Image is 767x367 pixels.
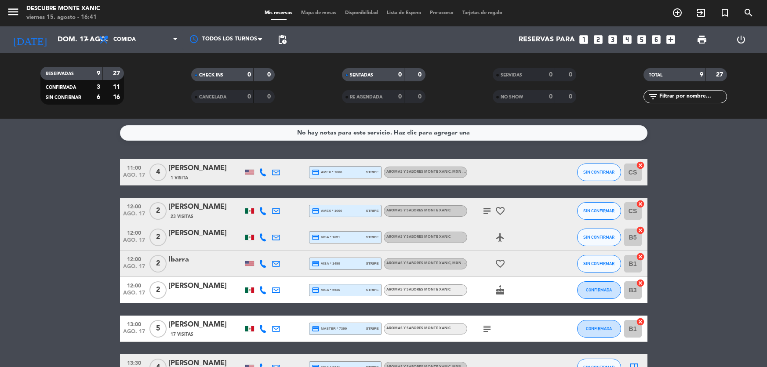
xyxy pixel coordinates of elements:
strong: 0 [549,94,553,100]
span: Aromas y Sabores Monte Xanic [386,262,471,265]
strong: 0 [398,94,402,100]
strong: 0 [267,72,273,78]
strong: 0 [569,72,574,78]
strong: 0 [247,72,251,78]
span: stripe [366,261,379,266]
span: pending_actions [277,34,287,45]
span: RE AGENDADA [350,95,382,99]
span: Aromas y Sabores Monte Xanic [386,209,451,212]
span: CANCELADA [199,95,226,99]
i: filter_list [648,91,658,102]
strong: 0 [418,72,423,78]
span: SIN CONFIRMAR [583,170,614,174]
i: add_circle_outline [672,7,683,18]
span: SENTADAS [350,73,373,77]
span: 5 [149,320,167,338]
span: 12:00 [123,254,145,264]
span: WALK IN [689,5,713,20]
strong: 3 [97,84,100,90]
span: Mapa de mesas [297,11,341,15]
strong: 16 [113,94,122,100]
span: , MXN 1050 [451,262,471,265]
span: 13:00 [123,319,145,329]
i: power_settings_new [736,34,746,45]
i: add_box [665,34,676,45]
i: looks_5 [636,34,647,45]
span: stripe [366,326,379,331]
span: Aromas y Sabores Monte Xanic [386,170,471,174]
span: visa * 5536 [312,286,340,294]
i: credit_card [312,207,320,215]
span: Comida [113,36,136,43]
div: [PERSON_NAME] [168,201,243,213]
span: TOTAL [649,73,662,77]
i: cancel [636,226,645,235]
span: CHECK INS [199,73,223,77]
strong: 27 [716,72,725,78]
i: search [743,7,754,18]
i: cancel [636,161,645,170]
span: amex * 7008 [312,168,342,176]
div: Descubre Monte Xanic [26,4,100,13]
span: ago. 17 [123,211,145,221]
span: print [697,34,707,45]
span: 17 Visitas [171,331,193,338]
i: credit_card [312,286,320,294]
i: cancel [636,317,645,326]
i: arrow_drop_down [82,34,92,45]
span: stripe [366,287,379,293]
i: menu [7,5,20,18]
span: CONFIRMADA [586,326,612,331]
i: looks_3 [607,34,618,45]
span: visa * 1651 [312,233,340,241]
i: looks_4 [622,34,633,45]
i: cake [495,285,505,295]
button: CONFIRMADA [577,320,621,338]
span: 11:00 [123,162,145,172]
span: SIN CONFIRMAR [583,261,614,266]
i: airplanemode_active [495,232,505,243]
span: Mis reservas [260,11,297,15]
i: looks_two [593,34,604,45]
span: RESERVAR MESA [665,5,689,20]
div: No hay notas para este servicio. Haz clic para agregar una [297,128,470,138]
i: favorite_border [495,206,505,216]
span: stripe [366,234,379,240]
span: BUSCAR [737,5,760,20]
span: ago. 17 [123,290,145,300]
div: viernes 15. agosto - 16:41 [26,13,100,22]
span: 4 [149,164,167,181]
i: [DATE] [7,30,53,49]
input: Filtrar por nombre... [658,92,727,102]
div: [PERSON_NAME] [168,280,243,292]
span: NO SHOW [501,95,523,99]
span: Lista de Espera [382,11,425,15]
span: Aromas y Sabores Monte Xanic [386,235,451,239]
strong: 0 [569,94,574,100]
i: exit_to_app [696,7,706,18]
i: favorite_border [495,258,505,269]
i: cancel [636,279,645,287]
strong: 0 [267,94,273,100]
span: SIN CONFIRMAR [46,95,81,100]
span: ago. 17 [123,264,145,274]
button: CONFIRMADA [577,281,621,299]
span: Disponibilidad [341,11,382,15]
button: menu [7,5,20,22]
strong: 9 [700,72,703,78]
button: SIN CONFIRMAR [577,164,621,181]
i: turned_in_not [720,7,730,18]
span: CONFIRMADA [46,85,76,90]
span: 1 Visita [171,174,188,182]
strong: 0 [247,94,251,100]
span: 12:00 [123,227,145,237]
span: Aromas y Sabores Monte Xanic [386,288,451,291]
span: Reserva especial [713,5,737,20]
span: Pre-acceso [425,11,458,15]
span: SERVIDAS [501,73,522,77]
span: ago. 17 [123,172,145,182]
span: ago. 17 [123,237,145,247]
span: master * 7399 [312,325,347,333]
span: , MXN 1050 [451,170,471,174]
span: CONFIRMADA [586,287,612,292]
